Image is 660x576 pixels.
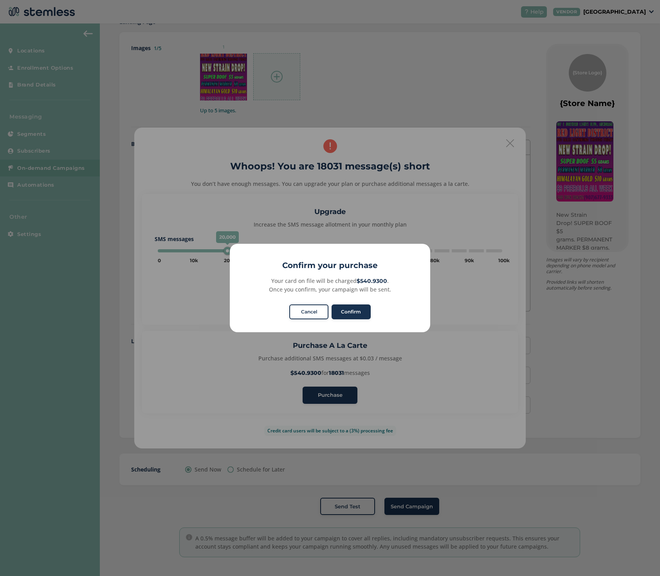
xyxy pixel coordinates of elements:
button: Confirm [332,304,371,319]
div: Your card on file will be charged . Once you confirm, your campaign will be sent. [238,277,421,293]
strong: $540.9300 [357,277,387,284]
h2: Confirm your purchase [230,259,430,271]
iframe: Chat Widget [621,538,660,576]
button: Cancel [289,304,328,319]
